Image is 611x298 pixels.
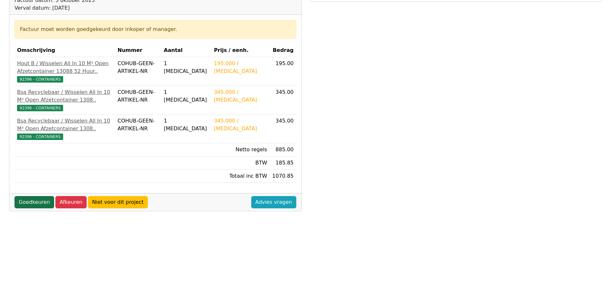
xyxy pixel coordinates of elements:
td: Netto regels [211,143,270,156]
a: Afkeuren [55,196,87,208]
td: 1070.85 [270,170,296,183]
div: 345.000 / [MEDICAL_DATA] [214,88,267,104]
th: Prijs / eenh. [211,44,270,57]
a: Bsa Recyclebaar / Wisselen All In 10 M³ Open Afzetcontainer 1308..92396 - CONTAINERS [17,117,112,140]
th: Bedrag [270,44,296,57]
td: BTW [211,156,270,170]
div: 1 [MEDICAL_DATA] [164,117,209,133]
div: 345.000 / [MEDICAL_DATA] [214,117,267,133]
a: Hout B / Wisselen All In 10 M³ Open Afzetcontainer 13088 52 Huur..92396 - CONTAINERS [17,60,112,83]
a: Bsa Recyclebaar / Wisselen All In 10 M³ Open Afzetcontainer 1308..92396 - CONTAINERS [17,88,112,112]
span: 92396 - CONTAINERS [17,105,63,111]
td: 885.00 [270,143,296,156]
div: 195.000 / [MEDICAL_DATA] [214,60,267,75]
td: COHUB-GEEN-ARTIKEL-NR [115,57,161,86]
div: Verval datum: [DATE] [14,4,213,12]
div: Hout B / Wisselen All In 10 M³ Open Afzetcontainer 13088 52 Huur.. [17,60,112,75]
th: Omschrijving [14,44,115,57]
a: Goedkeuren [14,196,54,208]
span: 92396 - CONTAINERS [17,134,63,140]
td: Totaal inc BTW [211,170,270,183]
td: COHUB-GEEN-ARTIKEL-NR [115,114,161,143]
td: COHUB-GEEN-ARTIKEL-NR [115,86,161,114]
div: Factuur moet worden goedgekeurd door inkoper of manager. [20,25,291,33]
span: 92396 - CONTAINERS [17,76,63,83]
a: Advies vragen [251,196,296,208]
div: Bsa Recyclebaar / Wisselen All In 10 M³ Open Afzetcontainer 1308.. [17,117,112,133]
div: 1 [MEDICAL_DATA] [164,88,209,104]
td: 195.00 [270,57,296,86]
th: Aantal [161,44,212,57]
th: Nummer [115,44,161,57]
div: Bsa Recyclebaar / Wisselen All In 10 M³ Open Afzetcontainer 1308.. [17,88,112,104]
a: Niet voor dit project [88,196,148,208]
div: 1 [MEDICAL_DATA] [164,60,209,75]
td: 345.00 [270,114,296,143]
td: 345.00 [270,86,296,114]
td: 185.85 [270,156,296,170]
